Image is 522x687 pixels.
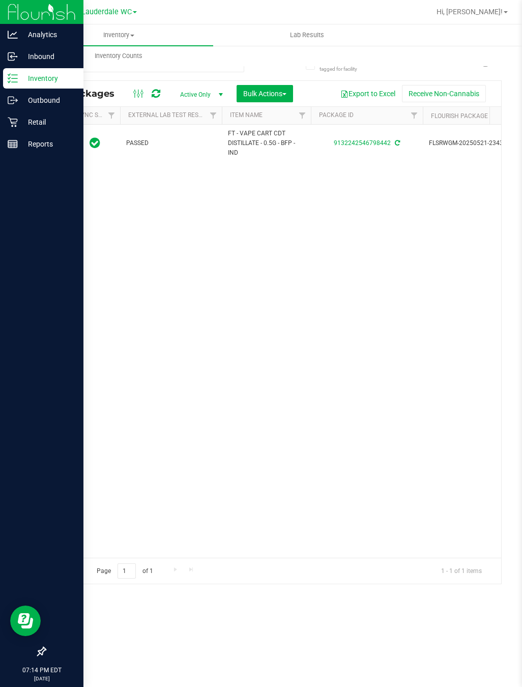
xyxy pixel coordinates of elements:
[18,28,79,41] p: Analytics
[431,112,495,120] a: Flourish Package ID
[18,72,79,84] p: Inventory
[334,85,402,102] button: Export to Excel
[230,111,263,119] a: Item Name
[126,138,216,148] span: PASSED
[213,24,402,46] a: Lab Results
[294,107,311,124] a: Filter
[18,94,79,106] p: Outbound
[18,138,79,150] p: Reports
[334,139,391,147] a: 9132242546798442
[319,111,354,119] a: Package ID
[243,90,286,98] span: Bulk Actions
[118,563,136,579] input: 1
[5,675,79,682] p: [DATE]
[128,111,208,119] a: External Lab Test Result
[103,107,120,124] a: Filter
[8,95,18,105] inline-svg: Outbound
[24,45,213,67] a: Inventory Counts
[205,107,222,124] a: Filter
[90,136,100,150] span: In Sync
[10,606,41,636] iframe: Resource center
[237,85,293,102] button: Bulk Actions
[8,30,18,40] inline-svg: Analytics
[276,31,338,40] span: Lab Results
[53,88,125,99] span: All Packages
[8,117,18,127] inline-svg: Retail
[5,666,79,675] p: 07:14 PM EDT
[18,50,79,63] p: Inbound
[228,129,305,158] span: FT - VAPE CART CDT DISTILLATE - 0.5G - BFP - IND
[24,31,213,40] span: Inventory
[77,111,117,119] a: Sync Status
[406,107,423,124] a: Filter
[18,116,79,128] p: Retail
[81,51,156,61] span: Inventory Counts
[8,73,18,83] inline-svg: Inventory
[71,8,132,16] span: Ft. Lauderdale WC
[8,139,18,149] inline-svg: Reports
[8,51,18,62] inline-svg: Inbound
[24,24,213,46] a: Inventory
[437,8,503,16] span: Hi, [PERSON_NAME]!
[393,139,400,147] span: Sync from Compliance System
[402,85,486,102] button: Receive Non-Cannabis
[433,563,490,579] span: 1 - 1 of 1 items
[88,563,161,579] span: Page of 1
